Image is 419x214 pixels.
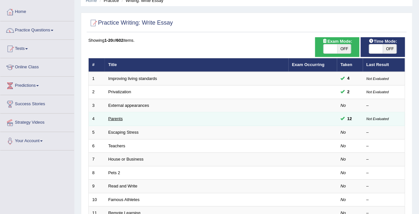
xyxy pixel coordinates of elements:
[383,44,397,53] span: OFF
[108,143,126,148] a: Teachers
[0,95,74,111] a: Success Stories
[108,130,139,135] a: Escaping Stress
[320,38,355,45] span: Exam Mode:
[108,89,131,94] a: Privatization
[89,85,105,99] td: 2
[105,58,289,72] th: Title
[367,183,402,189] div: –
[363,58,405,72] th: Last Result
[341,184,346,188] em: No
[89,112,105,126] td: 4
[108,170,120,175] a: Pets 2
[0,3,74,19] a: Home
[292,62,325,67] a: Exam Occurring
[88,18,173,28] h2: Practice Writing: Write Essay
[89,153,105,166] td: 7
[0,58,74,74] a: Online Class
[367,130,402,136] div: –
[337,58,363,72] th: Taken
[341,157,346,162] em: No
[89,72,105,85] td: 1
[0,21,74,38] a: Practice Questions
[108,76,157,81] a: Improving living standards
[89,139,105,153] td: 6
[341,130,346,135] em: No
[89,58,105,72] th: #
[367,170,402,176] div: –
[367,103,402,109] div: –
[341,197,346,202] em: No
[89,99,105,112] td: 3
[367,90,389,94] small: Not Evaluated
[0,40,74,56] a: Tests
[367,156,402,163] div: –
[89,180,105,193] td: 9
[337,44,351,53] span: OFF
[345,75,352,82] span: You can still take this question
[108,184,138,188] a: Read and Write
[108,116,123,121] a: Parents
[89,126,105,140] td: 5
[341,143,346,148] em: No
[0,77,74,93] a: Predictions
[108,197,140,202] a: Famous Athletes
[366,38,400,45] span: Time Mode:
[367,143,402,149] div: –
[341,170,346,175] em: No
[367,77,389,81] small: Not Evaluated
[89,193,105,207] td: 10
[367,197,402,203] div: –
[89,166,105,180] td: 8
[88,37,405,43] div: Showing of items.
[341,103,346,108] em: No
[345,116,355,122] span: You can still take this question
[116,38,124,43] b: 602
[105,38,113,43] b: 1-20
[315,37,359,57] div: Show exams occurring in exams
[0,114,74,130] a: Strategy Videos
[345,89,352,96] span: You can still take this question
[108,103,149,108] a: External appearances
[367,117,389,121] small: Not Evaluated
[0,132,74,148] a: Your Account
[108,157,144,162] a: House or Business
